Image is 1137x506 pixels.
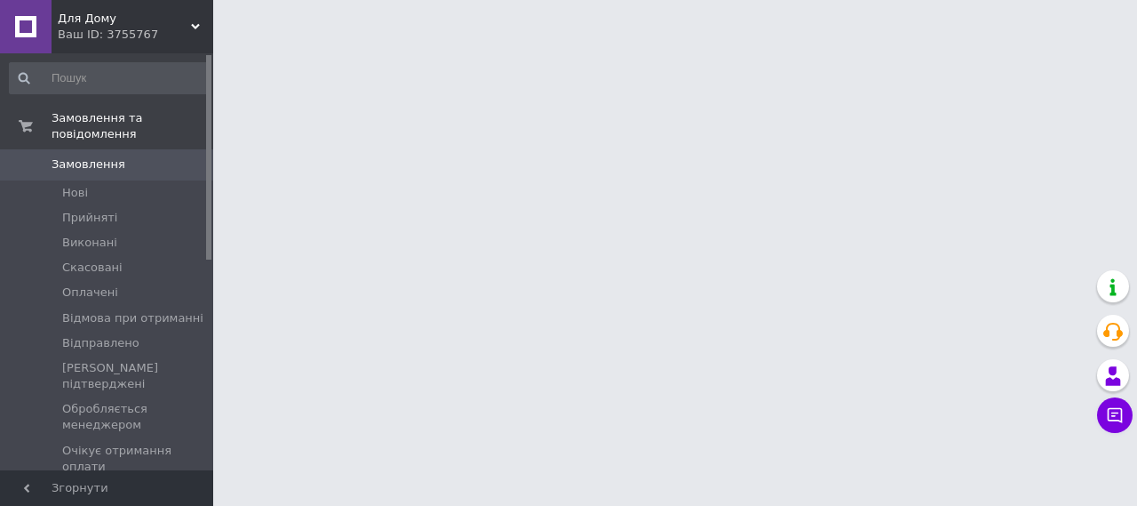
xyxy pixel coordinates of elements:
[62,210,117,226] span: Прийняті
[62,310,203,326] span: Відмова при отриманні
[62,235,117,251] span: Виконані
[62,335,139,351] span: Відправлено
[62,360,208,392] span: [PERSON_NAME] підтверджені
[62,185,88,201] span: Нові
[62,260,123,276] span: Скасовані
[62,401,208,433] span: Обробляється менеджером
[58,27,213,43] div: Ваш ID: 3755767
[9,62,210,94] input: Пошук
[62,285,118,301] span: Оплачені
[52,157,125,173] span: Замовлення
[52,110,213,142] span: Замовлення та повідомлення
[1097,398,1133,433] button: Чат з покупцем
[62,443,208,475] span: Очікує отримання оплати
[58,11,191,27] span: Для Дому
